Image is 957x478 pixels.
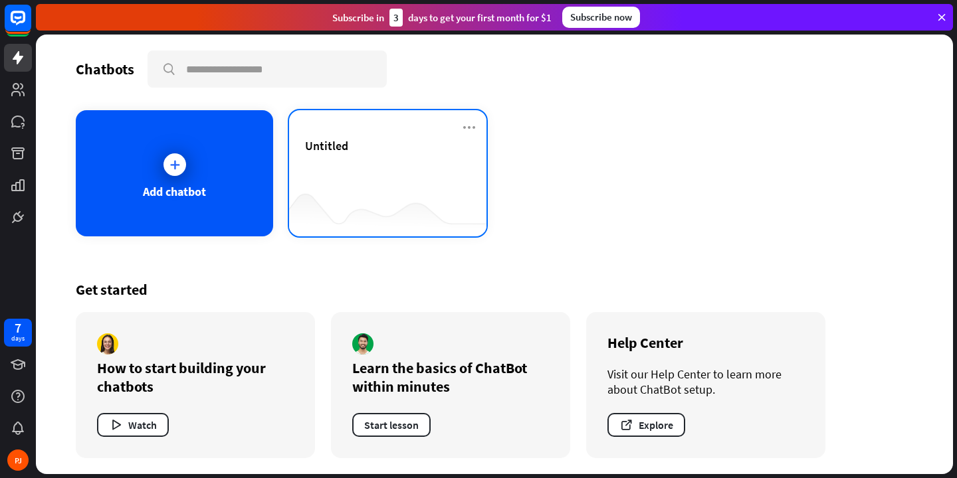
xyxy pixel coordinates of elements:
[97,333,118,355] img: author
[15,322,21,334] div: 7
[562,7,640,28] div: Subscribe now
[305,138,348,153] span: Untitled
[76,60,134,78] div: Chatbots
[11,5,51,45] button: Open LiveChat chat widget
[352,333,373,355] img: author
[332,9,552,27] div: Subscribe in days to get your first month for $1
[352,358,549,396] div: Learn the basics of ChatBot within minutes
[4,319,32,347] a: 7 days
[97,413,169,437] button: Watch
[607,366,804,397] div: Visit our Help Center to learn more about ChatBot setup.
[143,184,206,199] div: Add chatbot
[76,280,913,299] div: Get started
[11,334,25,343] div: days
[389,9,403,27] div: 3
[97,358,294,396] div: How to start building your chatbots
[607,333,804,352] div: Help Center
[352,413,431,437] button: Start lesson
[7,449,29,471] div: PJ
[607,413,685,437] button: Explore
